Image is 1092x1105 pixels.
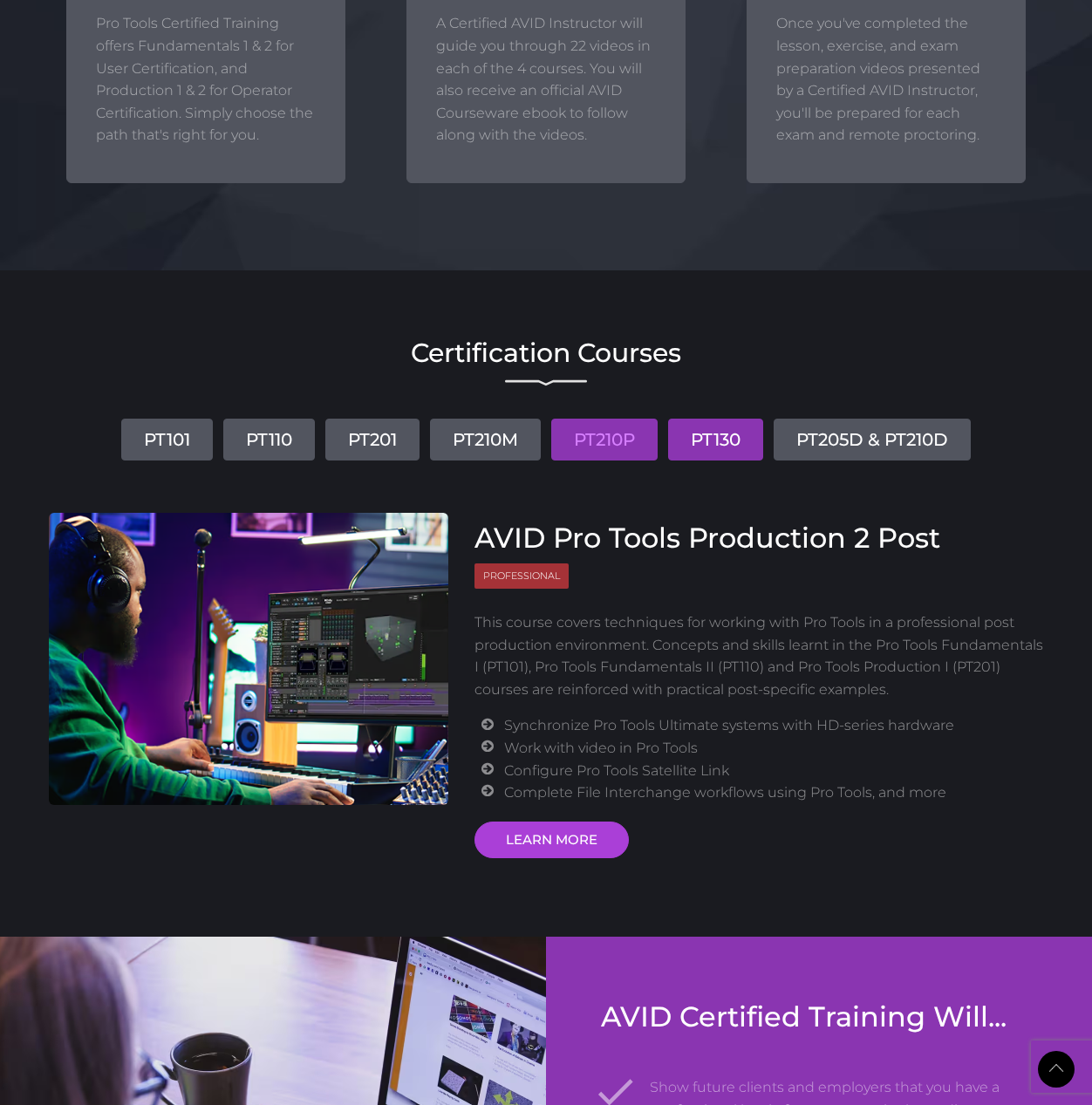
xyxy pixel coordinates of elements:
a: PT130 [668,419,763,460]
img: AVID Pro Tools Production 2 Post Course [49,513,448,805]
a: PT101 [121,419,213,460]
a: PT110 [223,419,315,460]
a: PT201 [325,419,420,460]
a: LEARN MORE [474,822,629,858]
h3: AVID Certified Training Will... [601,1000,1015,1033]
li: Work with video in Pro Tools [504,737,1043,760]
a: Back to Top [1038,1051,1075,1088]
p: Once you've completed the lesson, exercise, and exam preparation videos presented by a Certified ... [776,12,997,147]
span: Professional [474,563,569,589]
li: Synchronize Pro Tools Ultimate systems with HD-series hardware [504,714,1043,737]
h3: AVID Pro Tools Production 2 Post [474,522,1044,555]
p: Pro Tools Certified Training offers Fundamentals 1 & 2 for User Certification, and Production 1 &... [96,12,317,147]
a: PT210P [551,419,658,460]
p: This course covers techniques for working with Pro Tools in a professional post production enviro... [474,611,1044,700]
li: Complete File Interchange workflows using Pro Tools, and more [504,781,1043,804]
img: decorative line [505,379,587,386]
a: PT210M [430,419,541,460]
p: A Certified AVID Instructor will guide you through 22 videos in each of the 4 courses. You will a... [436,12,657,147]
h2: Certification Courses [49,340,1043,366]
a: PT205D & PT210D [774,419,971,460]
li: Configure Pro Tools Satellite Link [504,760,1043,782]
